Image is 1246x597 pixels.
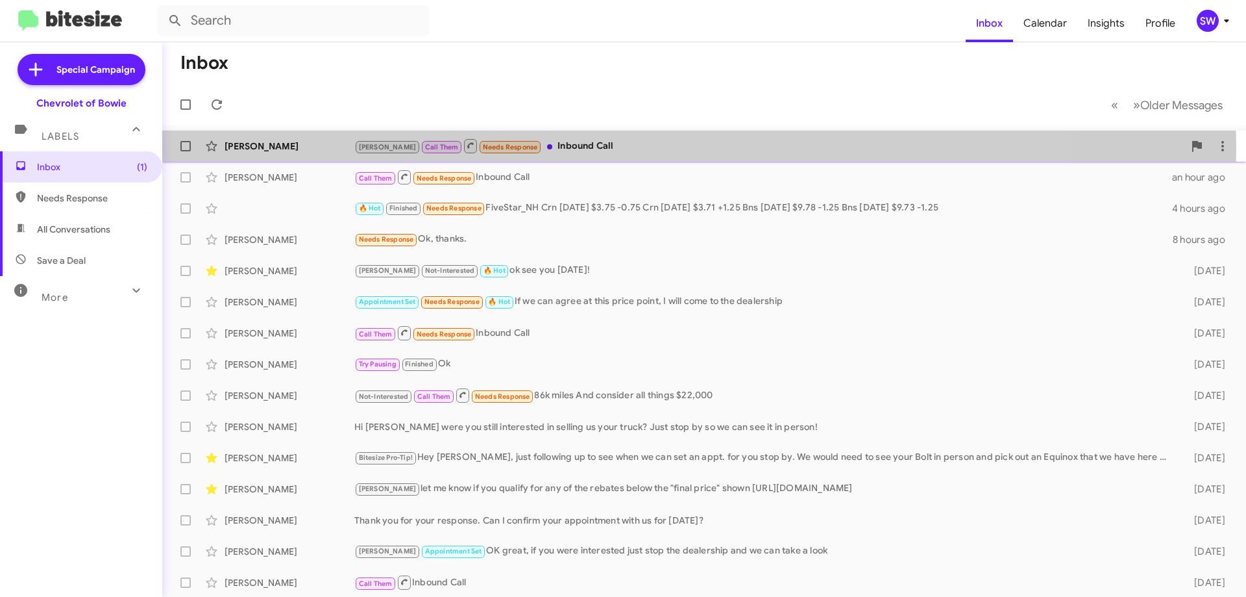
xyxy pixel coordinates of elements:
span: Needs Response [417,330,472,338]
div: [PERSON_NAME] [225,327,354,340]
div: SW [1197,10,1219,32]
div: Hey [PERSON_NAME], just following up to see when we can set an appt. for you stop by. We would ne... [354,450,1173,465]
div: [PERSON_NAME] [225,514,354,527]
span: Labels [42,131,79,142]
span: Call Them [425,143,459,151]
a: Insights [1077,5,1135,42]
a: Calendar [1013,5,1077,42]
div: Thank you for your response. Can I confirm your appointment with us for [DATE]? [354,514,1173,527]
input: Search [157,5,430,36]
div: [PERSON_NAME] [225,140,354,153]
span: Call Them [359,330,393,338]
span: Needs Response [483,143,538,151]
div: [DATE] [1173,451,1236,464]
button: Next [1125,92,1230,118]
div: 8 hours ago [1173,233,1236,246]
span: [PERSON_NAME] [359,547,417,555]
span: Needs Response [426,204,482,212]
div: [DATE] [1173,296,1236,309]
span: Appointment Set [425,547,482,555]
span: 🔥 Hot [359,204,381,212]
div: [PERSON_NAME] [225,264,354,277]
span: Needs Response [424,298,480,306]
div: [DATE] [1173,420,1236,433]
nav: Page navigation example [1104,92,1230,118]
span: Finished [389,204,418,212]
span: Not-Interested [359,392,409,401]
div: let me know if you qualify for any of the rebates below the "final price" shown [URL][DOMAIN_NAME] [354,481,1173,496]
div: Inbound Call [354,574,1173,591]
div: [DATE] [1173,389,1236,402]
span: Needs Response [37,192,147,205]
div: Inbound Call [354,138,1184,154]
div: 86k miles And consider all things $22,000 [354,387,1173,403]
span: 🔥 Hot [483,266,506,275]
a: Profile [1135,5,1186,42]
span: (1) [137,160,147,173]
span: Special Campaign [56,63,135,76]
span: Needs Response [417,174,472,183]
span: 🔥 Hot [488,298,510,306]
div: [PERSON_NAME] [225,171,354,184]
div: [DATE] [1173,576,1236,589]
div: [PERSON_NAME] [225,576,354,589]
div: 4 hours ago [1172,202,1236,215]
div: Ok [354,357,1173,372]
div: [DATE] [1173,514,1236,527]
span: Call Them [359,579,393,588]
span: Inbox [37,160,147,173]
div: OK great, if you were interested just stop the dealership and we can take a look [354,544,1173,559]
div: FiveStar_NH Crn [DATE] $3.75 -0.75 Crn [DATE] $3.71 +1.25 Bns [DATE] $9.78 -1.25 Bns [DATE] $9.73... [354,201,1172,216]
span: « [1111,97,1118,113]
div: Inbound Call [354,169,1172,185]
div: Inbound Call [354,325,1173,341]
div: [PERSON_NAME] [225,483,354,496]
div: an hour ago [1172,171,1236,184]
div: [DATE] [1173,483,1236,496]
span: Save a Deal [37,254,86,267]
div: [PERSON_NAME] [225,296,354,309]
span: All Conversations [37,223,110,236]
h1: Inbox [180,53,228,73]
span: Finished [405,360,434,368]
button: SW [1186,10,1232,32]
span: Call Them [359,174,393,183]
div: [PERSON_NAME] [225,358,354,371]
span: Call Them [417,392,451,401]
span: Needs Response [475,392,530,401]
span: Older Messages [1140,98,1223,112]
div: [PERSON_NAME] [225,545,354,558]
a: Special Campaign [18,54,145,85]
a: Inbox [966,5,1013,42]
span: [PERSON_NAME] [359,143,417,151]
div: [DATE] [1173,545,1236,558]
div: ok see you [DATE]! [354,263,1173,278]
div: If we can agree at this price point, I will come to the dealership [354,294,1173,309]
span: » [1133,97,1140,113]
div: [PERSON_NAME] [225,233,354,246]
div: [PERSON_NAME] [225,389,354,402]
div: [PERSON_NAME] [225,451,354,464]
div: [DATE] [1173,327,1236,340]
span: Not-Interested [425,266,475,275]
div: Ok, thanks. [354,232,1173,247]
span: Try Pausing [359,360,397,368]
div: Hi [PERSON_NAME] were you still interested in selling us your truck? Just stop by so we can see i... [354,420,1173,433]
div: Chevrolet of Bowie [36,97,127,110]
button: Previous [1103,92,1126,118]
div: [PERSON_NAME] [225,420,354,433]
span: Bitesize Pro-Tip! [359,453,413,462]
span: Appointment Set [359,298,416,306]
span: [PERSON_NAME] [359,266,417,275]
span: Needs Response [359,235,414,244]
div: [DATE] [1173,358,1236,371]
span: [PERSON_NAME] [359,485,417,493]
span: More [42,292,68,303]
div: [DATE] [1173,264,1236,277]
